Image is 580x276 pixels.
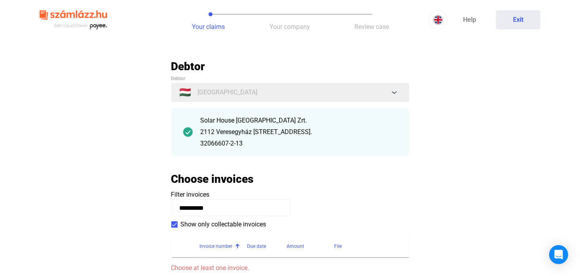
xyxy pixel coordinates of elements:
button: EN [429,10,448,29]
img: EN [433,15,443,25]
h2: Choose invoices [171,172,254,186]
div: Amount [287,241,335,251]
div: Solar House [GEOGRAPHIC_DATA] Zrt. [201,116,397,125]
span: Choose at least one invoice. [171,263,409,273]
div: Amount [287,241,304,251]
span: Filter invoices [171,191,210,198]
span: Your claims [192,23,225,31]
div: Open Intercom Messenger [549,245,568,264]
div: 2112 Veresegyház [STREET_ADDRESS]. [201,127,397,137]
div: Invoice number [200,241,247,251]
button: Exit [496,10,540,29]
div: Due date [247,241,287,251]
span: 🇭🇺 [180,88,191,97]
h2: Debtor [171,59,409,73]
span: Your company [270,23,310,31]
span: [GEOGRAPHIC_DATA] [198,88,258,97]
div: Invoice number [200,241,233,251]
span: Debtor [171,76,186,81]
div: File [335,241,342,251]
img: checkmark-darker-green-circle [183,127,193,137]
img: szamlazzhu-logo [40,7,107,33]
div: 32066607-2-13 [201,139,397,148]
button: 🇭🇺[GEOGRAPHIC_DATA] [171,83,409,102]
span: Review case [354,23,389,31]
a: Help [448,10,492,29]
div: Due date [247,241,266,251]
div: File [335,241,400,251]
span: Show only collectable invoices [181,220,266,229]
